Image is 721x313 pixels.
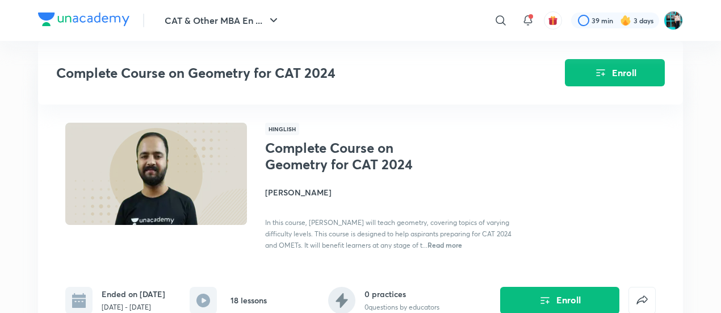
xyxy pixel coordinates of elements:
img: streak [620,15,631,26]
img: Thumbnail [64,122,249,226]
button: CAT & Other MBA En ... [158,9,287,32]
h4: [PERSON_NAME] [265,186,519,198]
span: Read more [427,240,462,249]
h6: 0 practices [364,288,439,300]
img: Company Logo [38,12,129,26]
h6: 18 lessons [230,294,267,306]
button: Enroll [565,59,665,86]
h1: Complete Course on Geometry for CAT 2024 [265,140,451,173]
h6: Ended on [DATE] [102,288,165,300]
p: 0 questions by educators [364,302,439,312]
span: In this course, [PERSON_NAME] will teach geometry, covering topics of varying difficulty levels. ... [265,218,512,249]
p: [DATE] - [DATE] [102,302,165,312]
img: VIDISHA PANDEY [664,11,683,30]
button: avatar [544,11,562,30]
h3: Complete Course on Geometry for CAT 2024 [56,65,501,81]
span: Hinglish [265,123,299,135]
a: Company Logo [38,12,129,29]
img: avatar [548,15,558,26]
